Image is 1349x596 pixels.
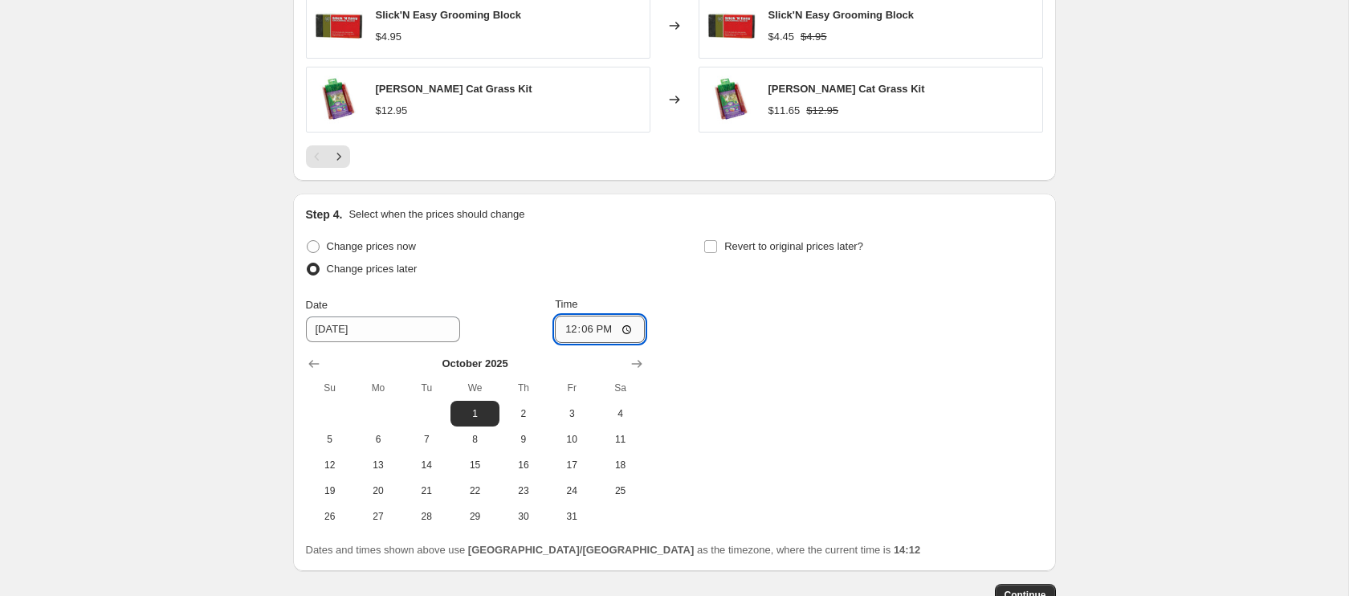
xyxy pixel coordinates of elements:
th: Friday [548,375,596,401]
span: Mo [361,382,396,394]
span: 7 [409,433,444,446]
span: 30 [506,510,541,523]
button: Thursday October 30 2025 [499,504,548,529]
button: Monday October 20 2025 [354,478,402,504]
span: 22 [457,484,492,497]
button: Saturday October 18 2025 [596,452,644,478]
span: Change prices later [327,263,418,275]
span: Date [306,299,328,311]
span: 15 [457,459,492,471]
th: Wednesday [450,375,499,401]
span: 1 [457,407,492,420]
b: 14:12 [894,544,920,556]
strike: $12.95 [806,103,838,119]
button: Saturday October 4 2025 [596,401,644,427]
button: Monday October 6 2025 [354,427,402,452]
button: Saturday October 11 2025 [596,427,644,452]
span: Tu [409,382,444,394]
span: 13 [361,459,396,471]
strike: $4.95 [801,29,827,45]
span: 28 [409,510,444,523]
span: We [457,382,492,394]
span: Change prices now [327,240,416,252]
span: 27 [361,510,396,523]
span: 3 [554,407,589,420]
button: Thursday October 2 2025 [499,401,548,427]
span: 2 [506,407,541,420]
b: [GEOGRAPHIC_DATA]/[GEOGRAPHIC_DATA] [468,544,694,556]
div: $11.65 [768,103,801,119]
span: 23 [506,484,541,497]
p: Select when the prices should change [348,206,524,222]
button: Show previous month, September 2025 [303,353,325,375]
button: Sunday October 12 2025 [306,452,354,478]
span: Slick'N Easy Grooming Block [768,9,915,21]
span: 4 [602,407,638,420]
th: Tuesday [402,375,450,401]
span: [PERSON_NAME] Cat Grass Kit [768,83,925,95]
button: Friday October 10 2025 [548,427,596,452]
span: Fr [554,382,589,394]
span: 19 [312,484,348,497]
div: $12.95 [376,103,408,119]
span: 21 [409,484,444,497]
h2: Step 4. [306,206,343,222]
span: [PERSON_NAME] Cat Grass Kit [376,83,532,95]
span: 5 [312,433,348,446]
span: 20 [361,484,396,497]
th: Sunday [306,375,354,401]
button: Show next month, November 2025 [626,353,648,375]
nav: Pagination [306,145,350,168]
span: 26 [312,510,348,523]
span: 17 [554,459,589,471]
div: $4.95 [376,29,402,45]
button: Friday October 3 2025 [548,401,596,427]
button: Monday October 27 2025 [354,504,402,529]
span: 10 [554,433,589,446]
button: Friday October 24 2025 [548,478,596,504]
span: 14 [409,459,444,471]
button: Wednesday October 29 2025 [450,504,499,529]
span: Slick'N Easy Grooming Block [376,9,522,21]
span: 6 [361,433,396,446]
button: Sunday October 5 2025 [306,427,354,452]
span: Sa [602,382,638,394]
button: Wednesday October 8 2025 [450,427,499,452]
button: Saturday October 25 2025 [596,478,644,504]
button: Friday October 17 2025 [548,452,596,478]
th: Monday [354,375,402,401]
input: 12:00 [555,316,645,343]
span: Revert to original prices later? [724,240,863,252]
button: Wednesday October 15 2025 [450,452,499,478]
button: Wednesday October 22 2025 [450,478,499,504]
span: 12 [312,459,348,471]
span: Su [312,382,348,394]
button: Thursday October 23 2025 [499,478,548,504]
th: Thursday [499,375,548,401]
img: 987106_80x.jpg [707,2,756,50]
button: Sunday October 19 2025 [306,478,354,504]
button: Wednesday October 1 2025 [450,401,499,427]
button: Monday October 13 2025 [354,452,402,478]
span: 18 [602,459,638,471]
span: 16 [506,459,541,471]
button: Thursday October 9 2025 [499,427,548,452]
span: Time [555,298,577,310]
button: Next [328,145,350,168]
th: Saturday [596,375,644,401]
span: 25 [602,484,638,497]
button: Thursday October 16 2025 [499,452,548,478]
button: Tuesday October 28 2025 [402,504,450,529]
div: $4.45 [768,29,795,45]
button: Friday October 31 2025 [548,504,596,529]
img: 987106_80x.jpg [315,2,363,50]
span: 29 [457,510,492,523]
span: 24 [554,484,589,497]
input: 9/30/2025 [306,316,460,342]
button: Tuesday October 14 2025 [402,452,450,478]
button: Tuesday October 21 2025 [402,478,450,504]
span: 9 [506,433,541,446]
button: Sunday October 26 2025 [306,504,354,529]
span: Dates and times shown above use as the timezone, where the current time is [306,544,921,556]
span: 11 [602,433,638,446]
